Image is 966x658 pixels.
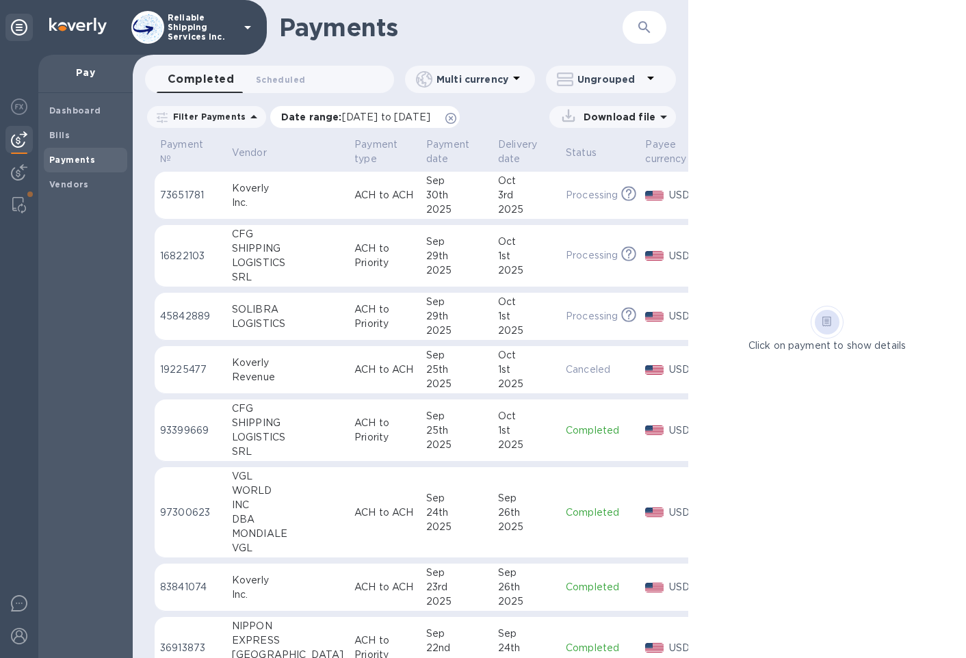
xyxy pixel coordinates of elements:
[426,137,487,166] span: Payment date
[669,641,704,655] p: USD
[645,137,686,166] p: Payee currency
[426,409,487,423] div: Sep
[232,146,267,160] p: Vendor
[49,66,122,79] p: Pay
[498,409,555,423] div: Oct
[232,498,343,512] div: INC
[498,363,555,377] div: 1st
[160,423,221,438] p: 93399669
[566,641,634,655] p: Completed
[566,248,618,263] p: Processing
[426,249,487,263] div: 29th
[426,324,487,338] div: 2025
[498,324,555,338] div: 2025
[645,365,664,375] img: USD
[426,309,487,324] div: 29th
[232,302,343,317] div: SOLIBRA
[426,188,487,202] div: 30th
[232,416,343,430] div: SHIPPING
[160,188,221,202] p: 73651781
[498,249,555,263] div: 1st
[566,146,614,160] span: Status
[160,580,221,594] p: 83841074
[669,188,704,202] p: USD
[426,594,487,609] div: 2025
[354,363,415,377] p: ACH to ACH
[49,155,95,165] b: Payments
[498,491,555,505] div: Sep
[426,566,487,580] div: Sep
[160,137,221,166] span: Payment №
[577,73,642,86] p: Ungrouped
[232,227,343,241] div: CFG
[669,423,704,438] p: USD
[232,527,343,541] div: MONDIALE
[426,174,487,188] div: Sep
[566,309,618,324] p: Processing
[498,295,555,309] div: Oct
[160,641,221,655] p: 36913873
[11,98,27,115] img: Foreign exchange
[498,263,555,278] div: 2025
[354,416,415,445] p: ACH to Priority
[426,348,487,363] div: Sep
[426,363,487,377] div: 25th
[426,423,487,438] div: 25th
[232,356,343,370] div: Koverly
[49,18,107,34] img: Logo
[748,339,906,353] p: Click on payment to show details
[232,146,285,160] span: Vendor
[232,484,343,498] div: WORLD
[436,73,508,86] p: Multi currency
[426,491,487,505] div: Sep
[498,580,555,594] div: 26th
[168,13,236,42] p: Reliable Shipping Services Inc.
[160,505,221,520] p: 97300623
[354,137,415,166] span: Payment type
[342,111,430,122] span: [DATE] to [DATE]
[566,188,618,202] p: Processing
[160,249,221,263] p: 16822103
[49,130,70,140] b: Bills
[498,520,555,534] div: 2025
[168,111,246,122] p: Filter Payments
[232,633,343,648] div: EXPRESS
[669,505,704,520] p: USD
[232,469,343,484] div: VGL
[498,627,555,641] div: Sep
[669,309,704,324] p: USD
[578,110,655,124] p: Download file
[498,594,555,609] div: 2025
[498,566,555,580] div: Sep
[426,580,487,594] div: 23rd
[645,312,664,321] img: USD
[498,377,555,391] div: 2025
[354,505,415,520] p: ACH to ACH
[232,270,343,285] div: SRL
[669,249,704,263] p: USD
[354,241,415,270] p: ACH to Priority
[426,505,487,520] div: 24th
[426,202,487,217] div: 2025
[232,445,343,459] div: SRL
[645,643,664,653] img: USD
[645,508,664,517] img: USD
[498,348,555,363] div: Oct
[566,363,634,377] p: Canceled
[426,438,487,452] div: 2025
[354,302,415,331] p: ACH to Priority
[49,179,89,189] b: Vendors
[426,137,469,166] p: Payment date
[669,363,704,377] p: USD
[232,402,343,416] div: CFG
[5,14,33,41] div: Unpin categories
[168,70,234,89] span: Completed
[498,188,555,202] div: 3rd
[669,580,704,594] p: USD
[426,641,487,655] div: 22nd
[354,137,397,166] p: Payment type
[232,541,343,555] div: VGL
[160,309,221,324] p: 45842889
[232,181,343,196] div: Koverly
[426,235,487,249] div: Sep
